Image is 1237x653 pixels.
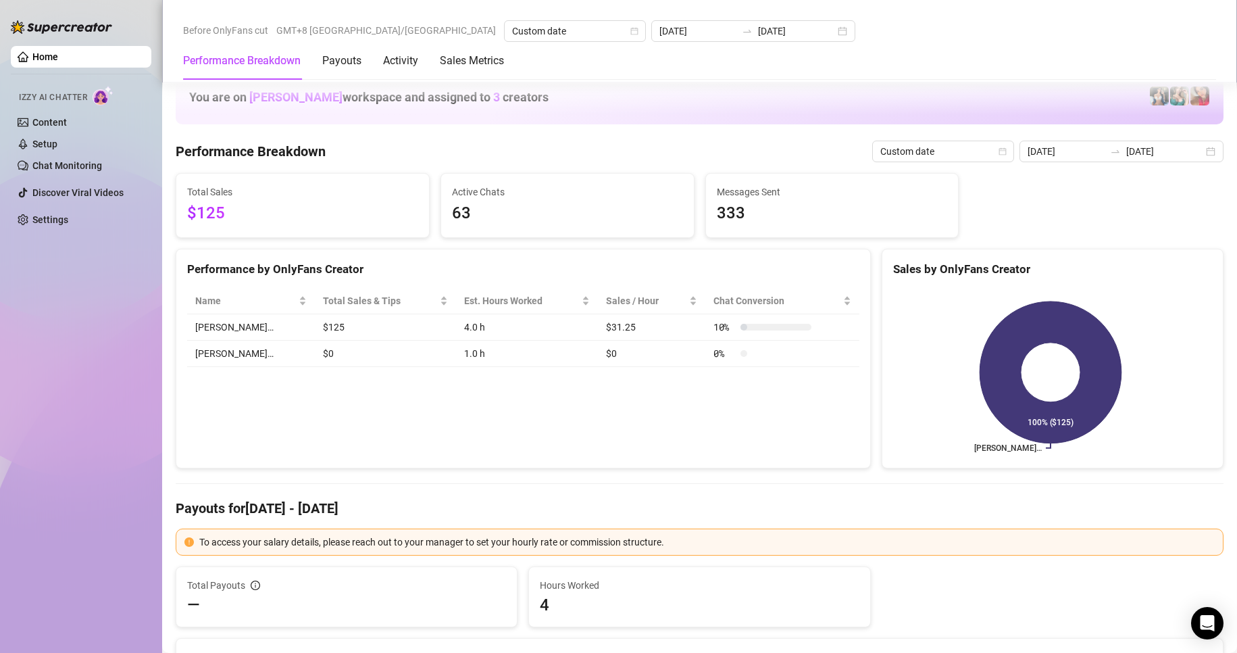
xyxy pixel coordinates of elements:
[176,142,326,161] h4: Performance Breakdown
[1028,144,1105,159] input: Start date
[322,53,361,69] div: Payouts
[1126,144,1203,159] input: End date
[452,201,683,226] span: 63
[315,341,456,367] td: $0
[598,341,705,367] td: $0
[32,139,57,149] a: Setup
[540,578,859,593] span: Hours Worked
[717,201,948,226] span: 333
[540,594,859,616] span: 4
[758,24,835,39] input: End date
[249,90,343,104] span: [PERSON_NAME]
[742,26,753,37] span: to
[713,346,735,361] span: 0 %
[440,53,504,69] div: Sales Metrics
[187,185,418,199] span: Total Sales
[276,20,496,41] span: GMT+8 [GEOGRAPHIC_DATA]/[GEOGRAPHIC_DATA]
[493,90,500,104] span: 3
[11,20,112,34] img: logo-BBDzfeDw.svg
[19,91,87,104] span: Izzy AI Chatter
[598,314,705,341] td: $31.25
[452,185,683,199] span: Active Chats
[630,27,638,35] span: calendar
[1191,607,1223,639] div: Open Intercom Messenger
[1170,87,1189,105] img: Zaddy
[176,499,1223,518] h4: Payouts for [DATE] - [DATE]
[187,341,315,367] td: [PERSON_NAME]…
[187,594,200,616] span: —
[713,293,840,308] span: Chat Conversion
[1150,87,1169,105] img: Katy
[893,260,1212,279] div: Sales by OnlyFans Creator
[1190,87,1209,105] img: Vanessa
[315,314,456,341] td: $125
[598,288,705,314] th: Sales / Hour
[183,53,301,69] div: Performance Breakdown
[32,160,102,171] a: Chat Monitoring
[315,288,456,314] th: Total Sales & Tips
[512,21,638,41] span: Custom date
[199,535,1215,550] div: To access your salary details, please reach out to your manager to set your hourly rate or commis...
[383,53,418,69] div: Activity
[606,293,686,308] span: Sales / Hour
[1110,146,1121,157] span: swap-right
[456,314,598,341] td: 4.0 h
[323,293,437,308] span: Total Sales & Tips
[187,201,418,226] span: $125
[32,187,124,198] a: Discover Viral Videos
[742,26,753,37] span: swap-right
[713,320,735,335] span: 10 %
[32,51,58,62] a: Home
[187,288,315,314] th: Name
[32,117,67,128] a: Content
[1110,146,1121,157] span: to
[880,141,1006,162] span: Custom date
[184,537,194,547] span: exclamation-circle
[456,341,598,367] td: 1.0 h
[999,147,1007,155] span: calendar
[187,260,859,279] div: Performance by OnlyFans Creator
[32,214,68,225] a: Settings
[251,581,260,590] span: info-circle
[93,86,113,105] img: AI Chatter
[187,578,245,593] span: Total Payouts
[195,293,296,308] span: Name
[189,90,549,105] h1: You are on workspace and assigned to creators
[464,293,579,308] div: Est. Hours Worked
[659,24,736,39] input: Start date
[183,20,268,41] span: Before OnlyFans cut
[187,314,315,341] td: [PERSON_NAME]…
[717,185,948,199] span: Messages Sent
[705,288,859,314] th: Chat Conversion
[974,443,1042,453] text: [PERSON_NAME]…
